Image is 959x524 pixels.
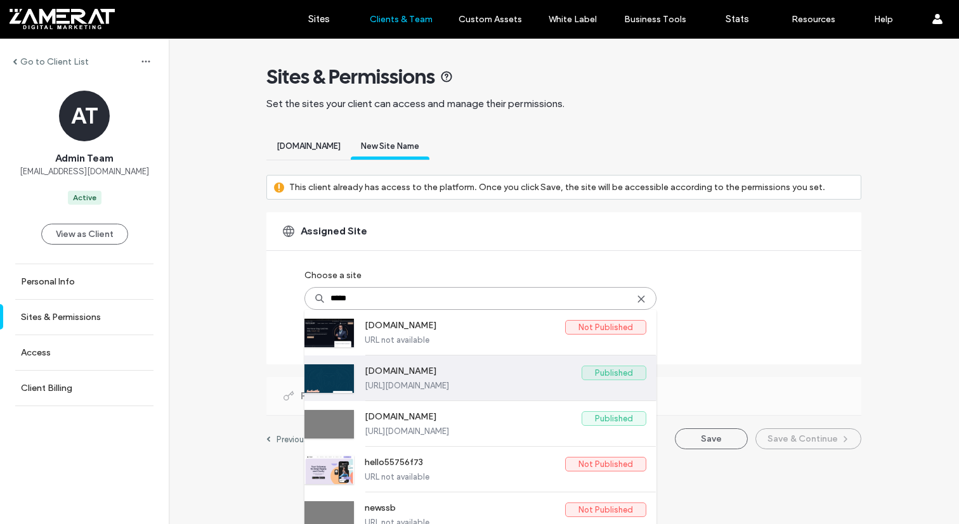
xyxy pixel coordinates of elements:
span: Admin Team [55,151,114,165]
label: Access [21,347,51,358]
span: New Site Name [361,141,419,151]
label: Custom Assets [459,14,522,25]
label: Stats [726,13,749,25]
label: Clients & Team [370,14,433,25]
div: Active [73,192,96,203]
button: Save [675,428,748,449]
label: Sites & Permissions [21,312,101,323]
label: Published [582,366,646,380]
label: Not Published [565,502,646,517]
label: hello55756f73 [365,457,565,472]
label: White Label [549,14,597,25]
span: Set the sites your client can access and manage their permissions. [266,98,564,110]
div: AT [59,91,110,141]
span: [DOMAIN_NAME] [277,141,341,151]
label: URL not available [365,335,646,345]
label: [DOMAIN_NAME] [365,366,582,381]
a: Previous [266,434,308,444]
label: Business Tools [624,14,686,25]
label: [DOMAIN_NAME] [365,411,582,426]
label: Go to Client List [20,56,89,67]
label: Published [582,411,646,426]
label: [URL][DOMAIN_NAME] [365,426,646,436]
label: Choose a site [304,264,362,287]
label: Client Billing [21,383,72,393]
label: Personal Info [21,276,75,287]
label: [DOMAIN_NAME] [365,320,565,335]
span: Sites & Permissions [266,64,435,89]
span: Permissions [301,389,360,403]
span: Help [29,9,55,20]
label: Previous [277,435,308,444]
label: Resources [792,14,835,25]
label: URL not available [365,472,646,482]
label: newssb [365,502,565,518]
span: [EMAIL_ADDRESS][DOMAIN_NAME] [20,165,149,178]
button: View as Client [41,224,128,245]
label: Not Published [565,320,646,335]
label: Not Published [565,457,646,471]
label: This client already has access to the platform. Once you click Save, the site will be accessible ... [289,176,825,199]
label: Sites [308,13,330,25]
span: Assigned Site [301,224,367,238]
label: Help [874,14,893,25]
label: [URL][DOMAIN_NAME] [365,381,646,390]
